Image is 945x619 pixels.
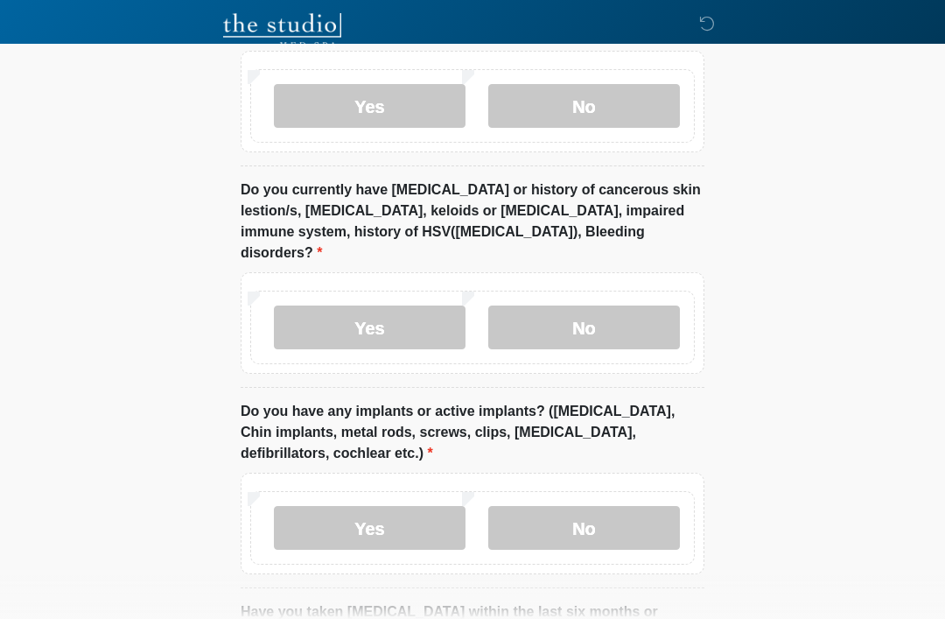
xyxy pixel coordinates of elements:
[488,84,680,128] label: No
[241,179,704,264] label: Do you currently have [MEDICAL_DATA] or history of cancerous skin lestion/s, [MEDICAL_DATA], kelo...
[274,506,465,550] label: Yes
[223,13,341,48] img: The Studio Med Spa Logo
[488,306,680,349] label: No
[274,84,465,128] label: Yes
[488,506,680,550] label: No
[274,306,465,349] label: Yes
[241,401,704,464] label: Do you have any implants or active implants? ([MEDICAL_DATA], Chin implants, metal rods, screws, ...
